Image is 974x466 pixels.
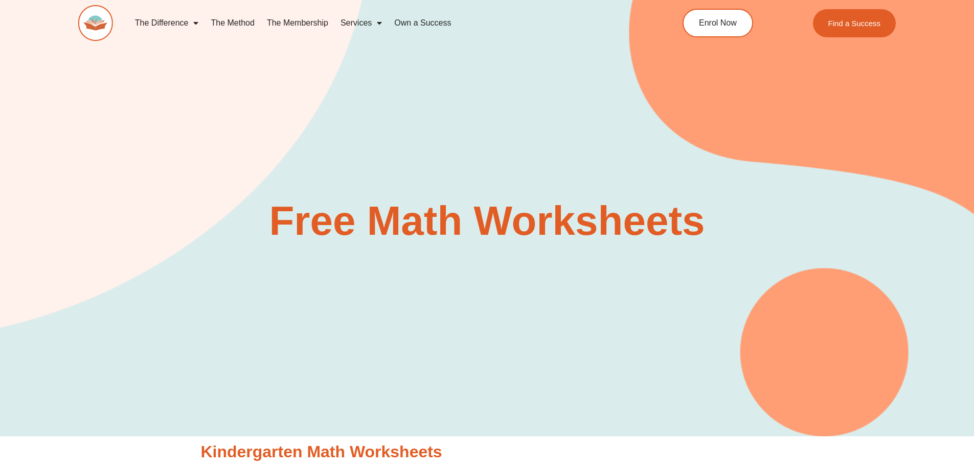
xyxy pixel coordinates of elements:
[683,9,753,37] a: Enrol Now
[334,11,388,35] a: Services
[388,11,457,35] a: Own a Success
[699,19,737,27] span: Enrol Now
[196,201,779,241] h2: Free Math Worksheets
[129,11,205,35] a: The Difference
[828,19,881,27] span: Find a Success
[201,441,774,463] h2: Kindergarten Math Worksheets
[129,11,636,35] nav: Menu
[813,9,896,37] a: Find a Success
[205,11,260,35] a: The Method
[261,11,334,35] a: The Membership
